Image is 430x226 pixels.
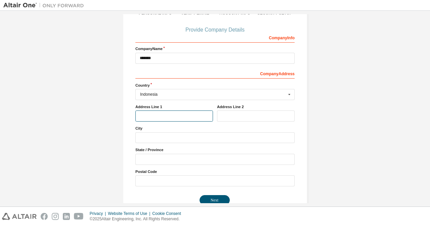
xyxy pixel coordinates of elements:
[90,216,185,222] p: © 2025 Altair Engineering, Inc. All Rights Reserved.
[140,92,286,96] div: Indonesia
[200,195,230,205] button: Next
[108,211,152,216] div: Website Terms of Use
[135,32,295,43] div: Company Info
[74,213,84,220] img: youtube.svg
[135,68,295,79] div: Company Address
[2,213,37,220] img: altair_logo.svg
[135,83,295,88] label: Country
[135,169,295,174] label: Postal Code
[63,213,70,220] img: linkedin.svg
[41,213,48,220] img: facebook.svg
[135,46,295,51] label: Company Name
[3,2,87,9] img: Altair One
[135,126,295,131] label: City
[135,104,213,109] label: Address Line 1
[90,211,108,216] div: Privacy
[52,213,59,220] img: instagram.svg
[135,147,295,152] label: State / Province
[135,28,295,32] div: Provide Company Details
[152,211,185,216] div: Cookie Consent
[217,104,295,109] label: Address Line 2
